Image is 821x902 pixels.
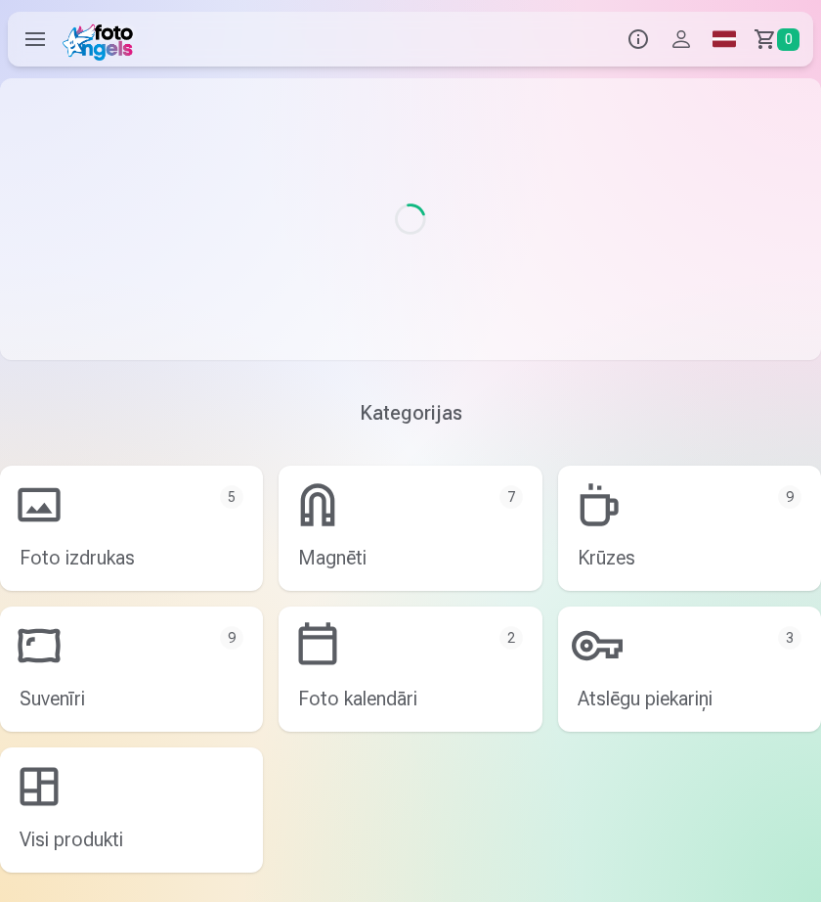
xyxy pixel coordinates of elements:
div: 3 [778,626,801,650]
button: Info [617,12,660,67]
button: Profils [660,12,703,67]
a: Krūzes9 [558,466,821,591]
div: 5 [220,485,243,509]
div: 7 [499,485,523,509]
span: 0 [777,28,799,51]
div: 9 [220,626,243,650]
img: /fa1 [63,18,140,61]
a: Global [703,12,746,67]
a: Grozs0 [746,12,813,67]
a: Magnēti7 [279,466,541,591]
a: Foto kalendāri2 [279,607,541,732]
a: Atslēgu piekariņi3 [558,607,821,732]
div: 2 [499,626,523,650]
div: 9 [778,485,801,509]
